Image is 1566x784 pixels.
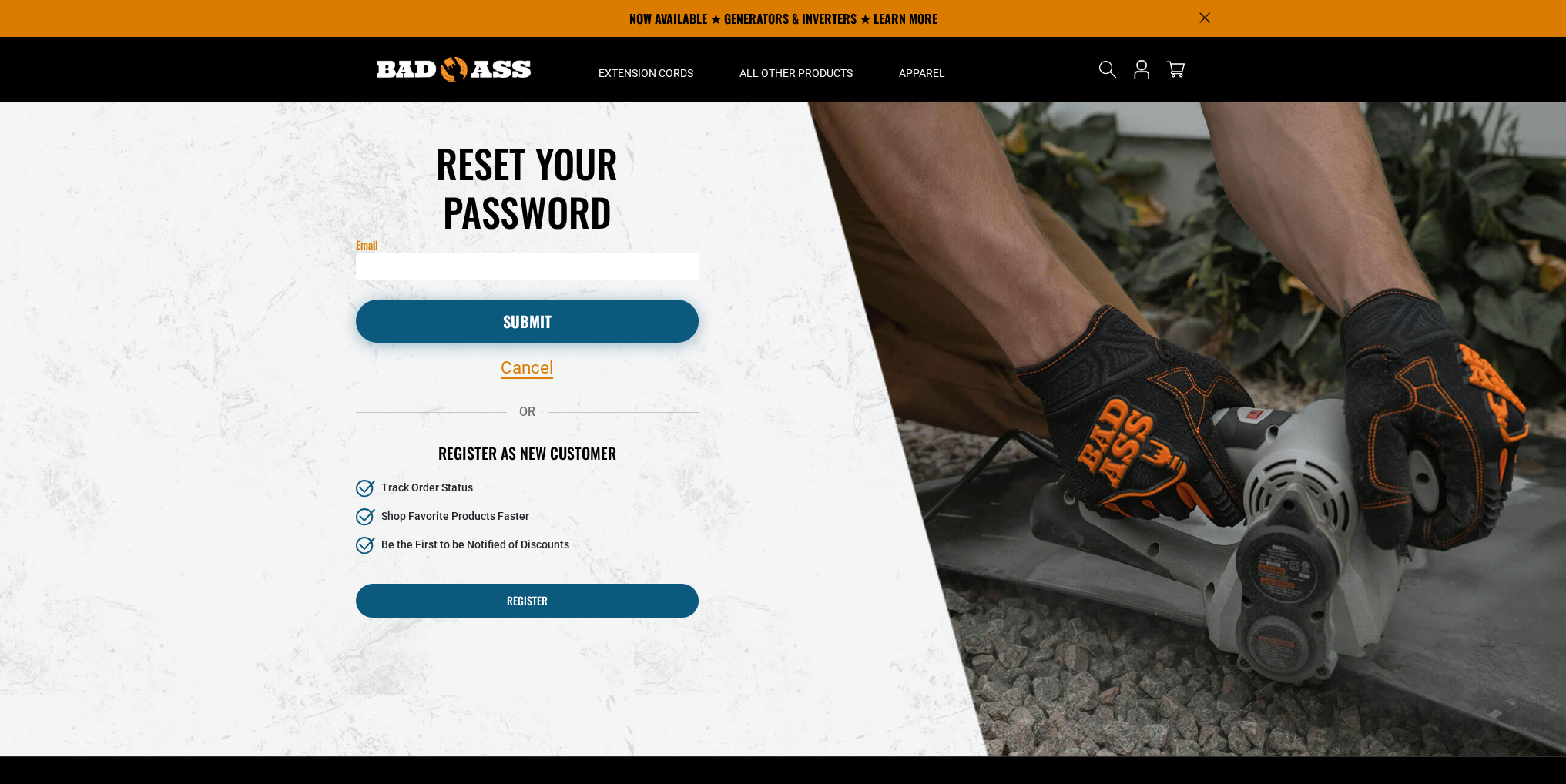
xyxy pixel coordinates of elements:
li: Track Order Status [356,480,699,498]
a: Register [356,584,699,618]
span: Extension Cords [599,66,693,80]
h2: Reset your password [356,139,699,235]
span: Apparel [899,66,945,80]
span: OR [507,404,548,419]
summary: Search [1095,57,1120,82]
button: Submit [356,300,699,343]
h2: Register as new customer [356,443,699,463]
summary: Apparel [876,37,968,102]
li: Shop Favorite Products Faster [356,508,699,526]
summary: All Other Products [716,37,876,102]
li: Be the First to be Notified of Discounts [356,537,699,554]
span: All Other Products [739,66,853,80]
img: Bad Ass Extension Cords [377,57,531,82]
a: Cancel [501,355,553,381]
summary: Extension Cords [575,37,716,102]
